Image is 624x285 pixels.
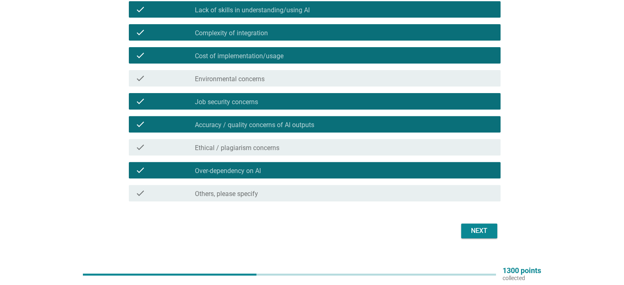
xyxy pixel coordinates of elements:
i: check [135,5,145,14]
label: Others, please specify [195,190,258,198]
p: collected [503,274,541,282]
i: check [135,188,145,198]
i: check [135,142,145,152]
label: Ethical / plagiarism concerns [195,144,279,152]
i: check [135,165,145,175]
div: Next [468,226,491,236]
button: Next [461,223,497,238]
label: Job security concerns [195,98,258,106]
label: Cost of implementation/usage [195,52,283,60]
label: Lack of skills in understanding/using AI [195,6,310,14]
label: Accuracy / quality concerns of AI outputs [195,121,314,129]
i: check [135,73,145,83]
label: Complexity of integration [195,29,268,37]
i: check [135,96,145,106]
i: check [135,50,145,60]
label: Environmental concerns [195,75,265,83]
i: check [135,27,145,37]
label: Over-dependency on AI [195,167,261,175]
i: check [135,119,145,129]
p: 1300 points [503,267,541,274]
